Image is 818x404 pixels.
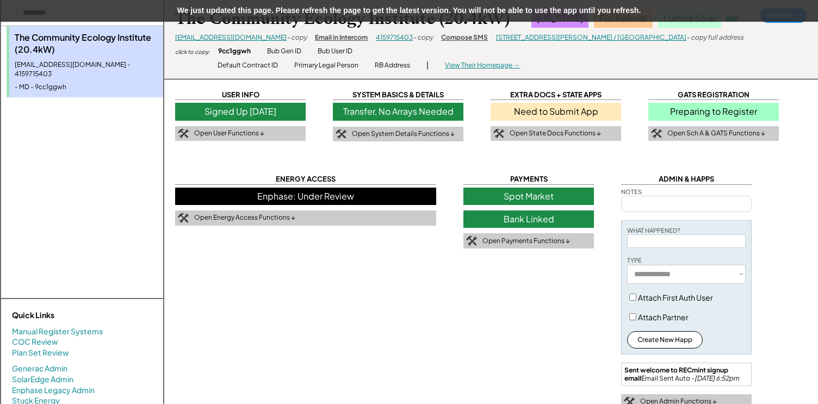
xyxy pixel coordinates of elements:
img: tool-icon.png [493,129,504,139]
div: Quick Links [12,310,121,321]
a: COC Review [12,337,58,347]
div: Open System Details Functions ↓ [352,129,455,139]
img: tool-icon.png [336,129,346,139]
div: Email Sent Auto - [624,366,748,383]
a: Plan Set Review [12,347,69,358]
button: Create New Happ [627,331,703,349]
div: EXTRA DOCS + STATE APPS [491,90,621,100]
div: GATS REGISTRATION [648,90,779,100]
em: [DATE] 6:52pm [695,374,739,382]
div: USER INFO [175,90,306,100]
strong: Sent welcome to RECmint signup email [624,366,729,383]
div: Preparing to Register [648,103,779,120]
a: [EMAIL_ADDRESS][DOMAIN_NAME] [175,33,287,41]
img: tool-icon.png [178,213,189,223]
div: The Community Ecology Institute (20.4kW) [175,8,510,29]
div: Need to Submit App [491,103,621,120]
div: click to copy: [175,48,210,55]
div: Open Sch A & GATS Functions ↓ [667,129,765,138]
div: Primary Legal Person [294,61,358,70]
div: NOTES [621,188,642,196]
a: [STREET_ADDRESS][PERSON_NAME] / [GEOGRAPHIC_DATA] [496,33,686,41]
a: SolarEdge Admin [12,374,73,385]
img: tool-icon.png [466,236,477,246]
label: Attach Partner [638,312,689,322]
a: Generac Admin [12,363,67,374]
div: - copy [287,33,307,42]
div: Email in Intercom [315,33,368,42]
div: Open State Docs Functions ↓ [510,129,601,138]
div: Enphase: Under Review [175,188,436,205]
div: Open User Functions ↓ [194,129,264,138]
div: ENERGY ACCESS [175,174,436,184]
div: Spot Market [463,188,594,205]
div: SYSTEM BASICS & DETAILS [333,90,463,100]
a: 4159715403 [376,33,413,41]
img: tool-icon.png [178,129,189,139]
a: Manual Register Systems [12,326,103,337]
div: Bub User ID [318,47,352,56]
div: Open Payments Functions ↓ [482,237,570,246]
div: WHAT HAPPENED? [627,226,680,234]
div: View Their Homepage → [445,61,520,70]
div: - MD - 9cc1ggwh [15,83,158,92]
div: Compose SMS [441,33,488,42]
div: Transfer, No Arrays Needed [333,103,463,120]
div: Bank Linked [463,210,594,228]
div: | [426,60,429,71]
div: PAYMENTS [463,174,594,184]
div: TYPE [627,256,642,264]
div: Bub Gen ID [267,47,301,56]
div: - copy [413,33,433,42]
label: Attach First Auth User [638,293,713,302]
div: RB Address [375,61,410,70]
img: tool-icon.png [651,129,662,139]
a: Enphase Legacy Admin [12,385,95,396]
div: Default Contract ID [218,61,278,70]
div: ADMIN & HAPPS [621,174,752,184]
div: - copy full address [686,33,743,42]
div: [EMAIL_ADDRESS][DOMAIN_NAME] - 4159715403 [15,60,158,79]
div: The Community Ecology Institute (20.4kW) [15,32,158,56]
div: Open Energy Access Functions ↓ [194,213,295,222]
div: 9cc1ggwh [218,47,251,56]
div: Signed Up [DATE] [175,103,306,120]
